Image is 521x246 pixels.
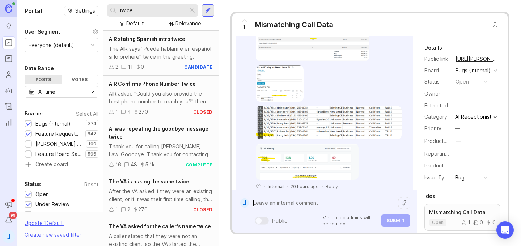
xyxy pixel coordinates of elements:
p: open [432,220,444,225]
div: AIR asked "Could you also provide the best phone number to reach you?" then later in the call it ... [109,90,213,106]
div: Internal [268,183,284,190]
div: Reset [84,182,98,186]
div: Select All [76,112,98,116]
div: closed [193,207,213,213]
div: Posts [25,75,62,84]
div: — [456,90,461,98]
button: Notifications [2,214,15,227]
div: Status [424,78,450,86]
div: All time [38,88,55,96]
div: closed [193,109,213,115]
div: 0 [141,63,144,71]
div: · [322,183,323,190]
div: Bugs (Internal) [35,120,71,128]
div: · [287,183,288,190]
button: J [2,230,15,243]
a: Create board [25,162,98,168]
a: [URL][PERSON_NAME] [453,54,500,64]
div: 1 [115,205,118,213]
label: Issue Type [424,174,451,181]
span: The VA is asking the same twice [109,178,189,184]
div: Open [35,190,49,198]
div: The AIR says "Puede hablarme en español si lo prefiere" twice in the greeting. [109,45,213,61]
div: Estimated [424,103,448,108]
div: After the VA asked if they were an existing client, or if it was their first time calling, the ca... [109,187,213,203]
div: Public link [424,55,450,63]
p: 374 [88,121,96,127]
div: — [456,137,461,145]
div: 11 [128,63,133,71]
a: Ideas [2,20,15,33]
div: Feature Requests (Internal) [35,130,82,138]
a: Users [2,68,15,81]
a: AI was repeating the goodbye message twiceThank you for calling [PERSON_NAME] Law. Goodbye. Thank... [103,120,219,173]
label: ProductboardID [424,138,463,144]
p: 596 [88,151,96,157]
div: open [456,78,469,86]
div: 2 [127,205,130,213]
a: Roadmaps [2,52,15,65]
input: Search... [120,7,185,14]
p: 100 [88,141,96,147]
label: Reporting Team [424,150,463,157]
div: 4 [127,108,131,116]
div: User Segment [25,27,60,36]
div: Under Review [35,200,69,208]
div: 270 [139,108,148,116]
button: ProductboardID [454,136,463,146]
div: Category [424,113,450,121]
div: Update ' Default ' [25,219,64,231]
div: 0 [486,220,496,225]
a: Changelog [2,100,15,113]
div: candidate [184,64,213,70]
button: Announcements [2,198,15,211]
div: Bug [455,174,465,182]
a: Autopilot [2,84,15,97]
a: Mismatching Call Dataopen100 [424,204,500,231]
div: Open Intercom Messenger [496,221,514,239]
div: 0 [473,220,483,225]
div: — [452,101,461,110]
div: Boards [25,109,43,118]
div: Needs More Info/verif/repro [35,211,95,219]
a: Portal [2,36,15,49]
img: https://canny-assets.io/images/24d38bb8dfa6b5d5fe51e7bf5ab131e4.png [256,25,369,61]
svg: toggle icon [86,89,98,95]
img: https://canny-assets.io/images/607d645b4d0087aca6b794cdbc12eb5e.png [256,144,359,180]
div: — [455,150,460,158]
div: 1 [461,220,470,225]
div: Feature Board Sandbox [DATE] [35,150,82,158]
div: Board [424,67,450,75]
a: AIR Confirms Phone Number TwiceAIR asked "Could you also provide the best phone number to reach y... [103,76,219,120]
div: · [264,183,265,190]
div: Public [272,216,288,225]
span: 99 [9,212,17,219]
span: Settings [75,7,95,14]
div: Bugs (Internal) [456,67,491,75]
div: Details [424,43,442,52]
label: Product [424,162,444,169]
div: Reply [326,183,338,190]
div: 270 [138,205,148,213]
p: Mentioned admins will be notified. [322,215,377,227]
div: Default [126,20,144,27]
div: [PERSON_NAME] (Public) [35,140,82,148]
div: 5.1k [145,161,155,169]
button: Close button [488,17,502,32]
span: AIR stating Spanish intro twice [109,36,185,42]
div: — [455,162,460,170]
div: — [455,124,460,132]
a: Reporting [2,116,15,129]
div: 48 [131,161,137,169]
span: AI was repeating the goodbye message twice [109,126,208,140]
div: 16 [115,161,121,169]
img: https://canny-assets.io/images/bcc19ba00aa153ad83da9d21541b3727.png [256,106,402,139]
button: Settings [64,6,98,16]
div: Status [25,180,41,188]
span: 20 hours ago [291,183,319,190]
a: The VA is asking the same twiceAfter the VA asked if they were an existing client, or if it was t... [103,173,219,218]
div: J [240,198,249,208]
label: Priority [424,125,441,131]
